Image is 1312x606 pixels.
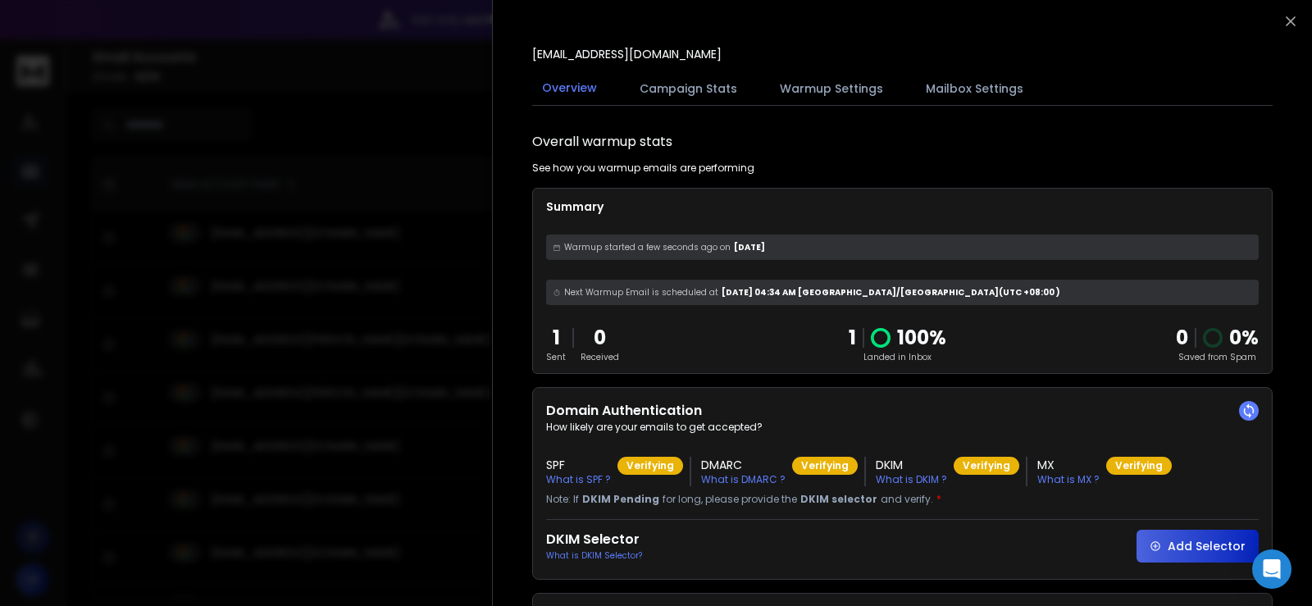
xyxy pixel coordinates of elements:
[546,351,566,363] p: Sent
[532,46,722,62] p: [EMAIL_ADDRESS][DOMAIN_NAME]
[849,351,946,363] p: Landed in Inbox
[1106,457,1172,475] div: Verifying
[1252,549,1291,589] div: Open Intercom Messenger
[546,457,611,473] h3: SPF
[1037,473,1100,486] p: What is MX ?
[800,493,877,506] span: DKIM selector
[770,71,893,107] button: Warmup Settings
[532,162,754,175] p: See how you warmup emails are performing
[581,351,619,363] p: Received
[546,549,642,562] p: What is DKIM Selector?
[546,530,642,549] h2: DKIM Selector
[897,325,946,351] p: 100 %
[1229,325,1259,351] p: 0 %
[1176,324,1188,351] strong: 0
[546,280,1259,305] div: [DATE] 04:34 AM [GEOGRAPHIC_DATA]/[GEOGRAPHIC_DATA] (UTC +08:00 )
[1137,530,1259,563] button: Add Selector
[546,235,1259,260] div: [DATE]
[876,473,947,486] p: What is DKIM ?
[546,401,1259,421] h2: Domain Authentication
[701,473,786,486] p: What is DMARC ?
[581,325,619,351] p: 0
[546,325,566,351] p: 1
[546,421,1259,434] p: How likely are your emails to get accepted?
[1176,351,1259,363] p: Saved from Spam
[546,473,611,486] p: What is SPF ?
[876,457,947,473] h3: DKIM
[916,71,1033,107] button: Mailbox Settings
[701,457,786,473] h3: DMARC
[954,457,1019,475] div: Verifying
[792,457,858,475] div: Verifying
[849,325,856,351] p: 1
[546,198,1259,215] p: Summary
[617,457,683,475] div: Verifying
[1037,457,1100,473] h3: MX
[532,70,607,107] button: Overview
[564,241,731,253] span: Warmup started a few seconds ago on
[532,132,672,152] h1: Overall warmup stats
[582,493,659,506] span: DKIM Pending
[546,493,1259,506] p: Note: If for long, please provide the and verify.
[564,286,718,298] span: Next Warmup Email is scheduled at
[630,71,747,107] button: Campaign Stats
